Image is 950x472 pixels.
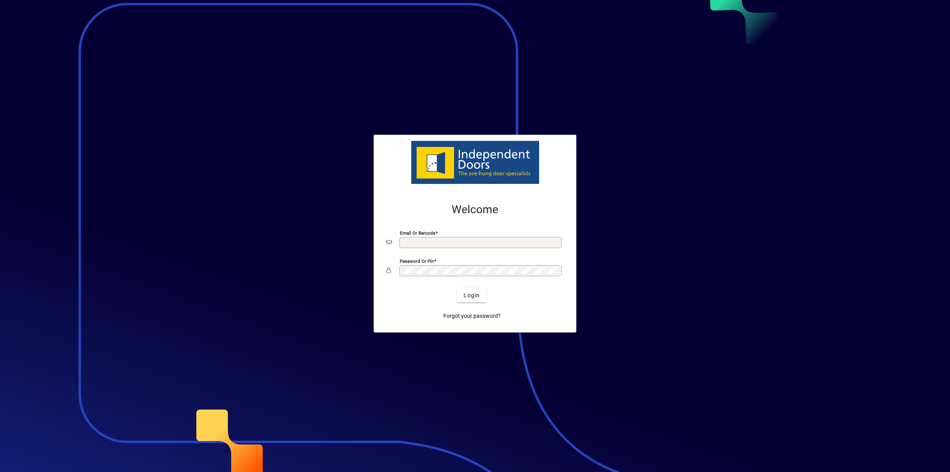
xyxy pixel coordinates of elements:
mat-label: Email or Barcode [400,230,435,236]
span: Forgot your password? [443,312,501,320]
a: Forgot your password? [440,309,504,323]
mat-label: Password or Pin [400,258,434,264]
span: Login [464,291,480,300]
h2: Welcome [386,203,564,216]
button: Login [457,288,486,302]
